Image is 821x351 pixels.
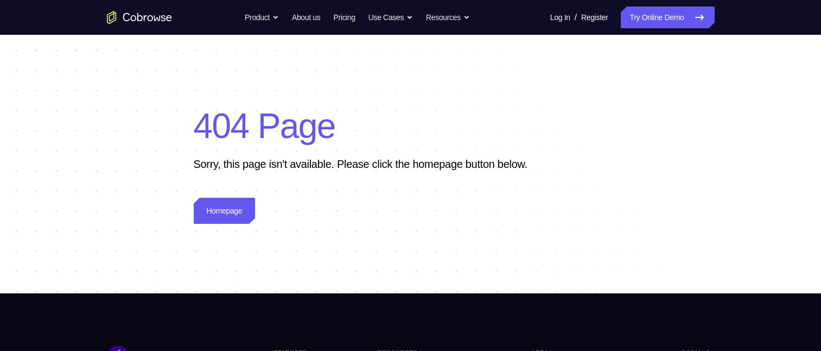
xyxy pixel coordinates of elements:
[107,11,172,24] a: Go to the home page
[194,198,256,224] a: Homepage
[368,7,413,28] button: Use Cases
[333,7,355,28] a: Pricing
[550,7,570,28] a: Log In
[426,7,470,28] button: Resources
[621,7,714,28] a: Try Online Demo
[194,156,628,172] p: Sorry, this page isn't available. Please click the homepage button below.
[194,104,628,148] h1: 404 Page
[245,7,279,28] button: Product
[581,7,608,28] a: Register
[575,11,577,24] span: /
[292,7,320,28] a: About us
